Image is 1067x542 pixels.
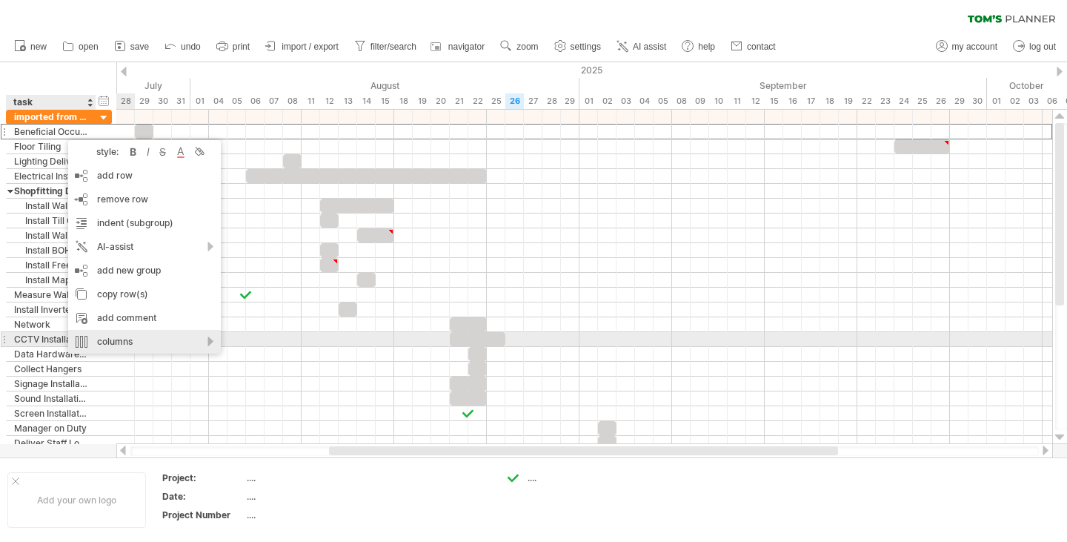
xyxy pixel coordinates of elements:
[709,93,728,109] div: Wednesday, 10 September 2025
[14,362,88,376] div: Collect Hangers
[691,93,709,109] div: Tuesday, 9 September 2025
[135,93,153,109] div: Tuesday, 29 July 2025
[14,243,88,257] div: Install BOH
[839,93,857,109] div: Friday, 19 September 2025
[932,37,1002,56] a: my account
[571,42,601,52] span: settings
[350,37,421,56] a: filter/search
[233,42,250,52] span: print
[153,93,172,109] div: Wednesday, 30 July 2025
[162,472,244,484] div: Project:
[68,282,221,306] div: copy row(s)
[1043,93,1061,109] div: Monday, 6 October 2025
[246,93,265,109] div: Wednesday, 6 August 2025
[528,472,608,484] div: ....
[579,78,987,93] div: September 2025
[487,93,505,109] div: Monday, 25 August 2025
[633,42,666,52] span: AI assist
[247,472,371,484] div: ....
[161,37,205,56] a: undo
[542,93,561,109] div: Thursday, 28 August 2025
[262,37,343,56] a: import / export
[13,95,87,110] div: task
[678,37,719,56] a: help
[950,93,968,109] div: Monday, 29 September 2025
[698,42,715,52] span: help
[213,37,254,56] a: print
[357,93,376,109] div: Thursday, 14 August 2025
[68,211,221,235] div: indent (subgroup)
[14,347,88,361] div: Data Hardware & Telephone Installation
[14,139,88,153] div: Floor Tiling
[68,235,221,259] div: AI-assist
[1009,37,1060,56] a: log out
[635,93,654,109] div: Thursday, 4 September 2025
[209,93,227,109] div: Monday, 4 August 2025
[765,93,783,109] div: Monday, 15 September 2025
[116,93,135,109] div: Monday, 28 July 2025
[74,146,126,157] div: style:
[110,37,153,56] a: save
[68,330,221,354] div: columns
[14,169,88,183] div: Electrical Installation
[14,228,88,242] div: Install Wallbays
[561,93,579,109] div: Friday, 29 August 2025
[14,436,88,450] div: Deliver Staff Lockers & Stationary Cupboard
[68,306,221,330] div: add comment
[428,37,489,56] a: navigator
[14,273,88,287] div: Install Map - If Applicable
[450,93,468,109] div: Thursday, 21 August 2025
[820,93,839,109] div: Thursday, 18 September 2025
[14,199,88,213] div: Install Wall Gantries
[190,93,209,109] div: Friday, 1 August 2025
[68,259,221,282] div: add new group
[14,258,88,272] div: Install Freestanding Fixtures
[654,93,672,109] div: Friday, 5 September 2025
[14,154,88,168] div: Lighting Delivery
[876,93,894,109] div: Tuesday, 23 September 2025
[394,93,413,109] div: Monday, 18 August 2025
[968,93,987,109] div: Tuesday, 30 September 2025
[802,93,820,109] div: Wednesday, 17 September 2025
[265,93,283,109] div: Thursday, 7 August 2025
[613,37,671,56] a: AI assist
[247,490,371,503] div: ....
[14,125,88,139] div: Beneficial Occupation
[282,42,339,52] span: import / export
[516,42,538,52] span: zoom
[59,37,103,56] a: open
[14,214,88,228] div: Install Till Counter
[672,93,691,109] div: Monday, 8 September 2025
[7,472,146,528] div: Add your own logo
[68,164,221,188] div: add row
[376,93,394,109] div: Friday, 15 August 2025
[413,93,431,109] div: Tuesday, 19 August 2025
[339,93,357,109] div: Wednesday, 13 August 2025
[551,37,605,56] a: settings
[727,37,780,56] a: contact
[181,42,201,52] span: undo
[1029,42,1056,52] span: log out
[14,377,88,391] div: Signage Installation
[1024,93,1043,109] div: Friday, 3 October 2025
[14,110,88,124] div: imported from ms-project
[894,93,913,109] div: Wednesday, 24 September 2025
[468,93,487,109] div: Friday, 22 August 2025
[431,93,450,109] div: Wednesday, 20 August 2025
[14,332,88,346] div: CCTV Installation
[162,509,244,521] div: Project Number
[1005,93,1024,109] div: Thursday, 2 October 2025
[302,93,320,109] div: Monday, 11 August 2025
[227,93,246,109] div: Tuesday, 5 August 2025
[857,93,876,109] div: Monday, 22 September 2025
[783,93,802,109] div: Tuesday, 16 September 2025
[747,42,776,52] span: contact
[370,42,416,52] span: filter/search
[598,93,616,109] div: Tuesday, 2 September 2025
[172,93,190,109] div: Thursday, 31 July 2025
[505,93,524,109] div: Tuesday, 26 August 2025
[14,317,88,331] div: Network
[524,93,542,109] div: Wednesday, 27 August 2025
[10,37,51,56] a: new
[987,93,1005,109] div: Wednesday, 1 October 2025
